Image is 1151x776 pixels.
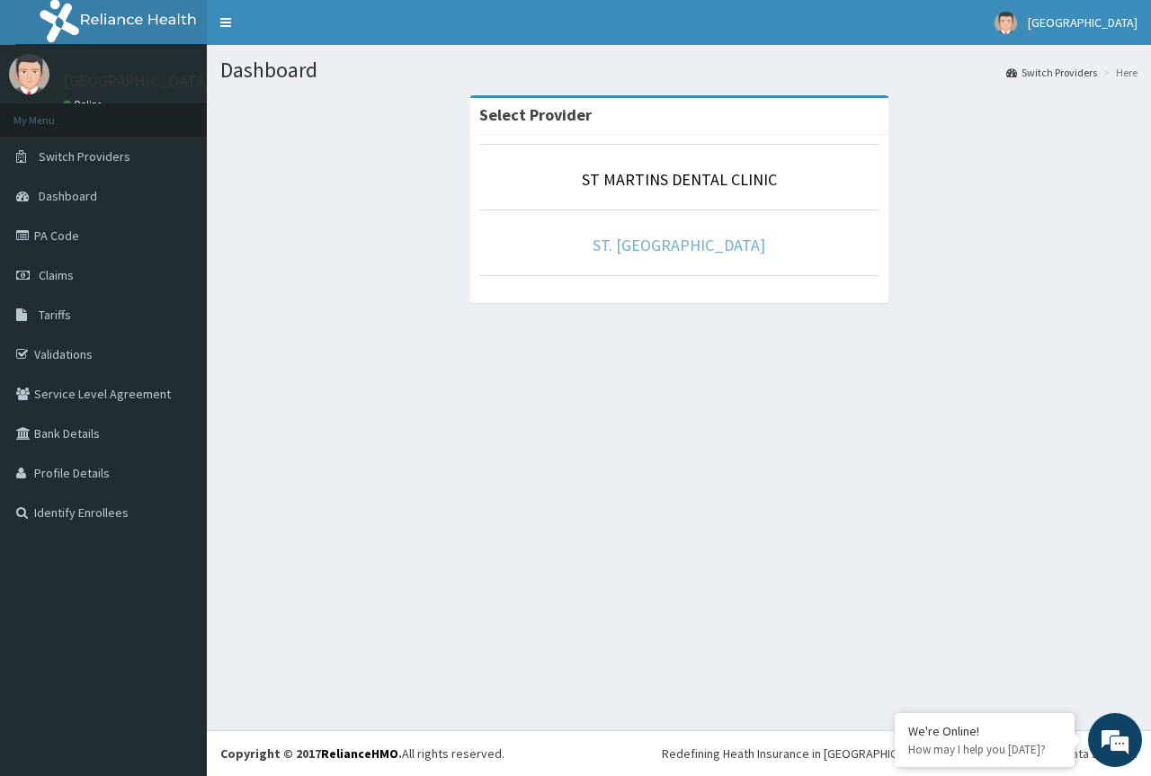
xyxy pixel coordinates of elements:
[995,12,1017,34] img: User Image
[582,169,777,190] a: ST MARTINS DENTAL CLINIC
[63,73,211,89] p: [GEOGRAPHIC_DATA]
[662,745,1138,763] div: Redefining Heath Insurance in [GEOGRAPHIC_DATA] using Telemedicine and Data Science!
[39,188,97,204] span: Dashboard
[220,745,402,762] strong: Copyright © 2017 .
[220,58,1138,82] h1: Dashboard
[908,723,1061,739] div: We're Online!
[63,98,106,111] a: Online
[1028,14,1138,31] span: [GEOGRAPHIC_DATA]
[593,235,765,255] a: ST. [GEOGRAPHIC_DATA]
[39,148,130,165] span: Switch Providers
[9,54,49,94] img: User Image
[39,267,74,283] span: Claims
[479,104,592,125] strong: Select Provider
[1006,65,1097,80] a: Switch Providers
[1099,65,1138,80] li: Here
[207,730,1151,776] footer: All rights reserved.
[908,742,1061,757] p: How may I help you today?
[321,745,398,762] a: RelianceHMO
[39,307,71,323] span: Tariffs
